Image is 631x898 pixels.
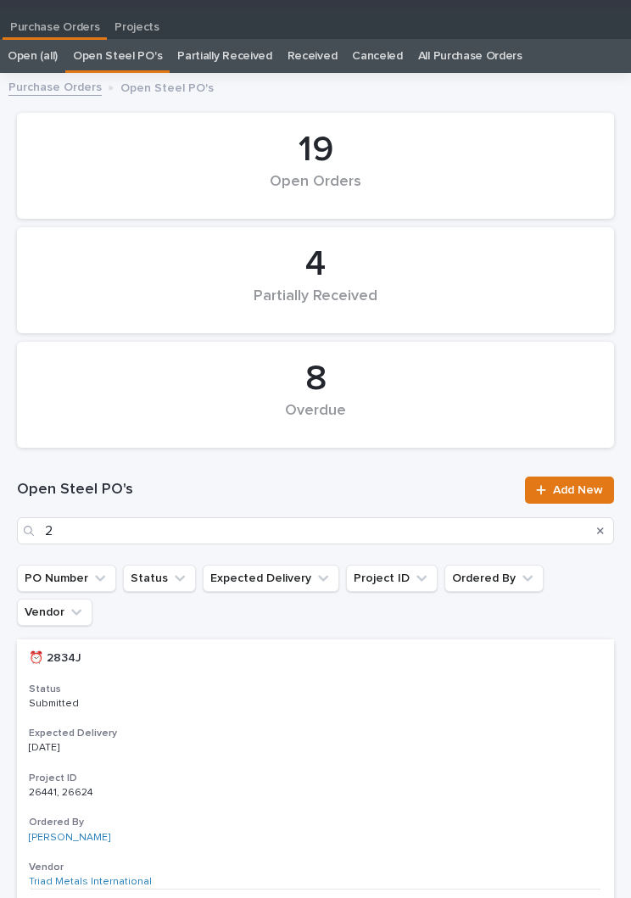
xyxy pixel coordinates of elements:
[203,565,339,592] button: Expected Delivery
[352,39,403,73] a: Canceled
[525,477,614,504] a: Add New
[10,8,99,35] p: Purchase Orders
[46,287,585,323] div: Partially Received
[123,565,196,592] button: Status
[29,861,602,874] h3: Vendor
[114,8,159,35] p: Projects
[444,565,544,592] button: Ordered By
[46,402,585,438] div: Overdue
[120,77,214,96] p: Open Steel PO's
[107,8,167,40] a: Projects
[46,358,585,400] div: 8
[418,39,522,73] a: All Purchase Orders
[346,565,438,592] button: Project ID
[29,742,170,754] p: [DATE]
[46,173,585,209] div: Open Orders
[553,484,603,496] span: Add New
[8,39,58,73] a: Open (all)
[3,8,107,37] a: Purchase Orders
[17,565,116,592] button: PO Number
[17,599,92,626] button: Vendor
[29,784,97,799] p: 26441, 26624
[17,517,614,544] input: Search
[29,772,602,785] h3: Project ID
[288,39,338,73] a: Received
[17,480,515,500] h1: Open Steel PO's
[46,129,585,171] div: 19
[29,876,152,888] a: Triad Metals International
[29,727,602,740] h3: Expected Delivery
[29,698,170,710] p: Submitted
[29,816,602,829] h3: Ordered By
[29,832,110,844] a: [PERSON_NAME]
[177,39,271,73] a: Partially Received
[73,39,162,73] a: Open Steel PO's
[8,76,102,96] a: Purchase Orders
[46,243,585,286] div: 4
[29,648,85,666] p: ⏰ 2834J
[29,683,602,696] h3: Status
